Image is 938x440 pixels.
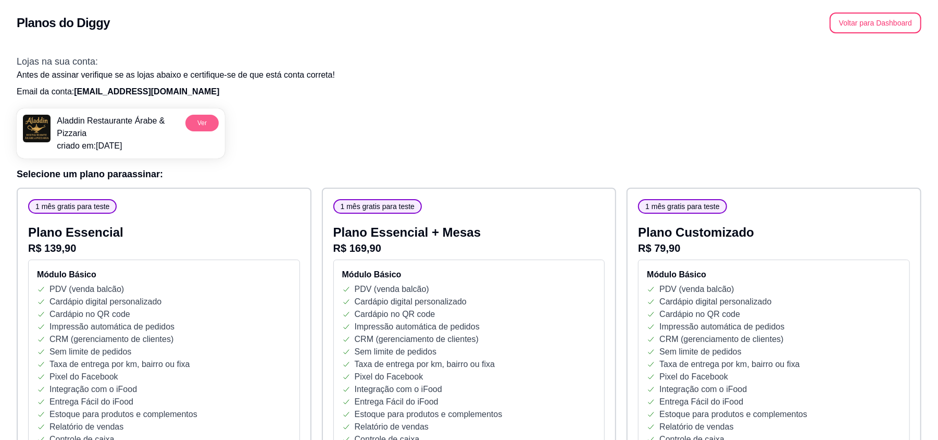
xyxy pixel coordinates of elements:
p: criado em: [DATE] [57,140,181,152]
p: Pixel do Facebook [355,371,423,383]
h2: Planos do Diggy [17,15,110,31]
h4: Módulo Básico [647,268,901,281]
p: Pixel do Facebook [49,371,118,383]
p: Taxa de entrega por km, bairro ou fixa [355,358,495,371]
span: [EMAIL_ADDRESS][DOMAIN_NAME] [74,87,219,96]
p: Aladdin Restaurante Árabe & Pizzaria [57,115,181,140]
h3: Lojas na sua conta: [17,54,921,69]
p: Estoque para produtos e complementos [659,408,807,421]
h4: Módulo Básico [37,268,291,281]
p: PDV (venda balcão) [659,283,734,296]
p: Cardápio digital personalizado [355,296,467,308]
p: CRM (gerenciamento de clientes) [49,333,173,346]
p: Sem limite de pedidos [355,346,436,358]
p: Impressão automática de pedidos [355,321,480,333]
p: Entrega Fácil do iFood [49,396,133,408]
p: Plano Essencial [28,224,300,241]
span: 1 mês gratis para teste [336,201,419,212]
p: Cardápio no QR code [355,308,435,321]
p: Cardápio digital personalizado [659,296,771,308]
p: Integração com o iFood [49,383,137,396]
p: Integração com o iFood [659,383,747,396]
p: Plano Customizado [638,224,910,241]
p: Impressão automática de pedidos [49,321,174,333]
p: Entrega Fácil do iFood [355,396,439,408]
a: Voltar para Dashboard [830,18,921,27]
p: Cardápio digital personalizado [49,296,161,308]
p: Estoque para produtos e complementos [355,408,503,421]
a: menu logoAladdin Restaurante Árabe & Pizzariacriado em:[DATE]Ver [17,108,225,158]
p: R$ 169,90 [333,241,605,255]
span: 1 mês gratis para teste [641,201,723,212]
p: Sem limite de pedidos [659,346,741,358]
p: Pixel do Facebook [659,371,728,383]
p: R$ 139,90 [28,241,300,255]
p: CRM (gerenciamento de clientes) [659,333,783,346]
button: Ver [185,115,219,131]
p: Relatório de vendas [355,421,429,433]
p: Email da conta: [17,85,921,98]
span: 1 mês gratis para teste [31,201,114,212]
img: menu logo [23,115,51,142]
p: Relatório de vendas [49,421,123,433]
p: Taxa de entrega por km, bairro ou fixa [659,358,799,371]
h4: Módulo Básico [342,268,596,281]
p: Plano Essencial + Mesas [333,224,605,241]
button: Voltar para Dashboard [830,13,921,33]
p: Cardápio no QR code [659,308,740,321]
p: Cardápio no QR code [49,308,130,321]
p: Integração com o iFood [355,383,442,396]
p: Sem limite de pedidos [49,346,131,358]
p: Antes de assinar verifique se as lojas abaixo e certifique-se de que está conta correta! [17,69,921,81]
h3: Selecione um plano para assinar : [17,167,921,181]
p: PDV (venda balcão) [49,283,124,296]
p: R$ 79,90 [638,241,910,255]
p: Impressão automática de pedidos [659,321,784,333]
p: Entrega Fácil do iFood [659,396,743,408]
p: Estoque para produtos e complementos [49,408,197,421]
p: CRM (gerenciamento de clientes) [355,333,479,346]
p: Relatório de vendas [659,421,733,433]
p: Taxa de entrega por km, bairro ou fixa [49,358,190,371]
p: PDV (venda balcão) [355,283,429,296]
